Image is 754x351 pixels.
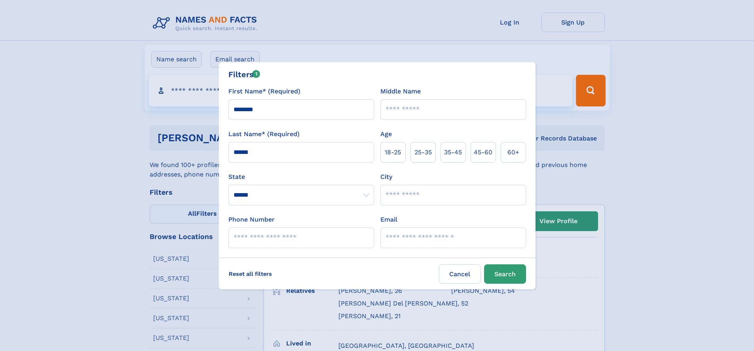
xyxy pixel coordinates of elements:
[380,172,392,182] label: City
[228,87,300,96] label: First Name* (Required)
[474,148,492,157] span: 45‑60
[228,215,275,224] label: Phone Number
[484,264,526,284] button: Search
[444,148,462,157] span: 35‑45
[414,148,432,157] span: 25‑35
[439,264,481,284] label: Cancel
[380,87,421,96] label: Middle Name
[380,129,392,139] label: Age
[228,172,374,182] label: State
[380,215,397,224] label: Email
[224,264,277,283] label: Reset all filters
[507,148,519,157] span: 60+
[228,68,260,80] div: Filters
[228,129,300,139] label: Last Name* (Required)
[385,148,401,157] span: 18‑25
